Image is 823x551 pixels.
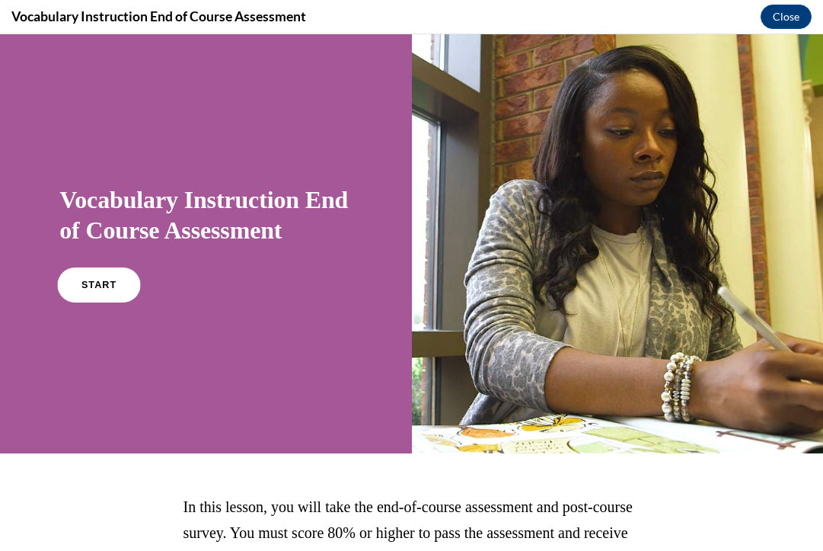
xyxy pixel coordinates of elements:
h4: Vocabulary Instruction End of Course Assessment [11,7,306,26]
h1: Vocabulary Instruction End of Course Assessment [59,150,352,211]
span: START [81,245,116,257]
button: Close [761,5,812,29]
span: In this lesson, you will take the end-of-course assessment and post-course survey. You must score... [183,464,633,533]
a: START [58,233,141,268]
